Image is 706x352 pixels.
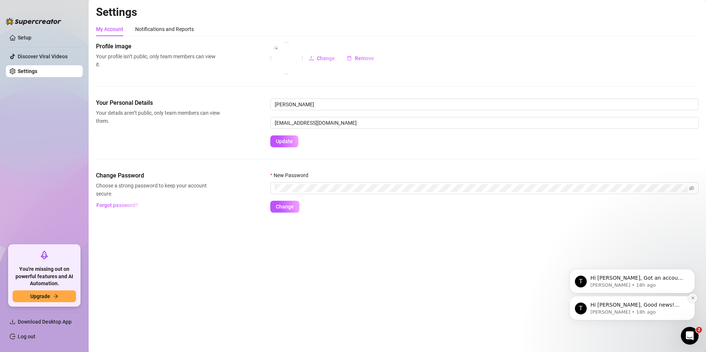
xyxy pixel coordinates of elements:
span: Profile image [96,42,220,51]
label: New Password [270,171,313,179]
span: arrow-right [53,294,58,299]
button: Update [270,135,298,147]
span: delete [347,56,352,61]
button: Forgot password? [96,199,138,211]
a: Discover Viral Videos [18,54,68,59]
span: Change [276,204,294,210]
a: Log out [18,334,35,339]
span: rocket [40,251,49,259]
span: Change [317,55,335,61]
img: profilePics%2FlbHHqJBFASbtmuX2FP7CIRZWFdp2.jpeg [271,42,302,74]
input: New Password [275,184,688,192]
span: eye-invisible [689,186,694,191]
div: Notifications and Reports [135,25,194,33]
a: Setup [18,35,31,41]
span: Update [276,138,293,144]
button: Upgradearrow-right [13,290,76,302]
span: Your profile isn’t public, only team members can view it. [96,52,220,69]
input: Enter name [270,99,699,110]
img: logo-BBDzfeDw.svg [6,18,61,25]
span: upload [309,56,314,61]
button: Change [270,201,299,213]
iframe: Intercom live chat [681,327,699,345]
span: Change Password [96,171,220,180]
span: Download Desktop App [18,319,72,325]
span: Upgrade [30,293,50,299]
div: My Account [96,25,123,33]
h2: Settings [96,5,699,19]
iframe: Intercom notifications message [558,222,706,332]
span: Remove [355,55,374,61]
button: Change [303,52,341,64]
span: You're missing out on powerful features and AI Automation. [13,266,76,287]
a: Settings [18,68,37,74]
span: 2 [696,327,702,333]
span: download [10,319,16,325]
span: Choose a strong password to keep your account secure. [96,182,220,198]
span: Your Personal Details [96,99,220,107]
button: Remove [341,52,380,64]
input: Enter new email [270,117,699,129]
span: Forgot password? [96,202,138,208]
span: Your details aren’t public, only team members can view them. [96,109,220,125]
